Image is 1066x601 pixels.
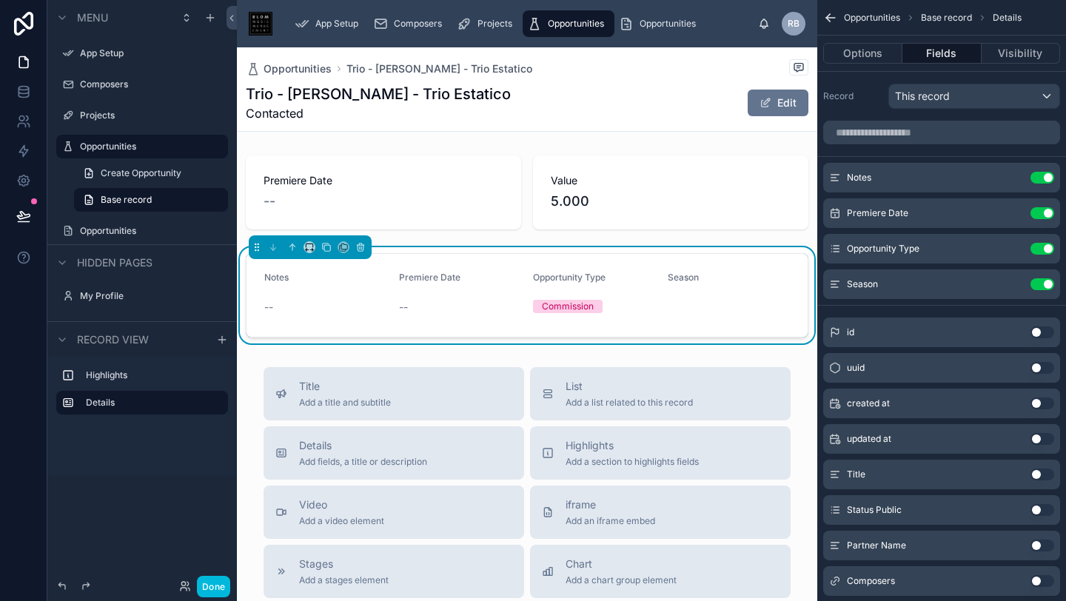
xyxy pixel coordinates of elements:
[299,397,391,409] span: Add a title and subtitle
[299,438,427,453] span: Details
[80,110,219,121] label: Projects
[847,540,906,551] span: Partner Name
[80,225,219,237] label: Opportunities
[315,18,358,30] span: App Setup
[566,557,677,571] span: Chart
[847,469,865,480] span: Title
[542,300,594,313] div: Commission
[346,61,532,76] a: Trio - [PERSON_NAME] - Trio Estatico
[640,18,696,30] span: Opportunities
[264,367,524,420] button: TitleAdd a title and subtitle
[369,10,452,37] a: Composers
[77,332,149,347] span: Record view
[246,84,511,104] h1: Trio - [PERSON_NAME] - Trio Estatico
[299,557,389,571] span: Stages
[847,397,890,409] span: created at
[246,104,511,122] span: Contacted
[452,10,523,37] a: Projects
[264,426,524,480] button: DetailsAdd fields, a title or description
[847,326,854,338] span: id
[823,90,882,102] label: Record
[847,575,895,587] span: Composers
[246,61,332,76] a: Opportunities
[566,397,693,409] span: Add a list related to this record
[523,10,614,37] a: Opportunities
[77,10,108,25] span: Menu
[847,278,878,290] span: Season
[530,486,791,539] button: iframeAdd an iframe embed
[566,456,699,468] span: Add a section to highlights fields
[284,7,758,40] div: scrollable content
[80,141,219,152] label: Opportunities
[895,89,950,104] span: This record
[847,504,902,516] span: Status Public
[823,43,902,64] button: Options
[197,576,230,597] button: Done
[530,426,791,480] button: HighlightsAdd a section to highlights fields
[299,379,391,394] span: Title
[264,272,289,283] span: Notes
[264,61,332,76] span: Opportunities
[566,379,693,394] span: List
[249,12,272,36] img: App logo
[77,255,152,270] span: Hidden pages
[993,12,1022,24] span: Details
[80,47,219,59] label: App Setup
[264,545,524,598] button: StagesAdd a stages element
[566,574,677,586] span: Add a chart group element
[548,18,604,30] span: Opportunities
[902,43,981,64] button: Fields
[847,433,891,445] span: updated at
[290,10,369,37] a: App Setup
[47,357,237,429] div: scrollable content
[399,300,408,315] span: --
[264,486,524,539] button: VideoAdd a video element
[80,78,219,90] label: Composers
[299,497,384,512] span: Video
[614,10,706,37] a: Opportunities
[847,207,908,219] span: Premiere Date
[982,43,1060,64] button: Visibility
[74,161,228,185] a: Create Opportunity
[566,497,655,512] span: iframe
[399,272,460,283] span: Premiere Date
[788,18,799,30] span: RB
[394,18,442,30] span: Composers
[748,90,808,116] button: Edit
[921,12,972,24] span: Base record
[530,545,791,598] button: ChartAdd a chart group element
[264,300,273,315] span: --
[847,362,865,374] span: uuid
[299,456,427,468] span: Add fields, a title or description
[533,272,606,283] span: Opportunity Type
[888,84,1060,109] button: This record
[844,12,900,24] span: Opportunities
[74,188,228,212] a: Base record
[299,574,389,586] span: Add a stages element
[566,438,699,453] span: Highlights
[847,172,871,184] span: Notes
[847,243,919,255] span: Opportunity Type
[101,194,152,206] span: Base record
[566,515,655,527] span: Add an iframe embed
[668,272,699,283] span: Season
[299,515,384,527] span: Add a video element
[80,290,219,302] label: My Profile
[101,167,181,179] span: Create Opportunity
[86,397,216,409] label: Details
[86,369,216,381] label: Highlights
[530,367,791,420] button: ListAdd a list related to this record
[477,18,512,30] span: Projects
